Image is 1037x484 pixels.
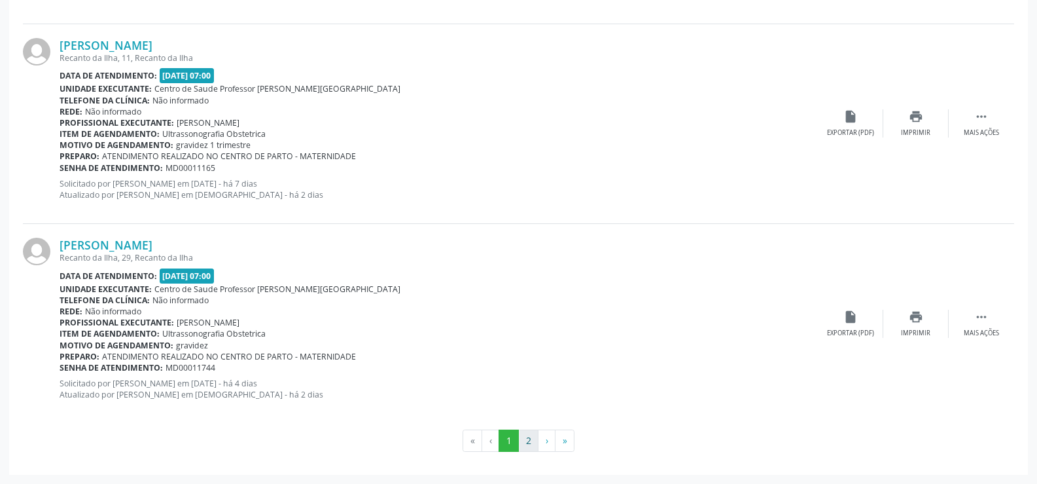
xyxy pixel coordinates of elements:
div: Recanto da Ilha, 29, Recanto da Ilha [60,252,818,263]
span: Não informado [152,295,209,306]
span: [DATE] 07:00 [160,269,215,284]
a: [PERSON_NAME] [60,38,152,52]
span: gravidez [176,340,208,351]
span: [PERSON_NAME] [177,117,239,128]
div: Imprimir [901,329,930,338]
span: MD00011744 [166,362,215,373]
span: ATENDIMENTO REALIZADO NO CENTRO DE PARTO - MATERNIDADE [102,351,356,362]
div: Imprimir [901,128,930,138]
i: insert_drive_file [843,310,858,324]
b: Item de agendamento: [60,328,160,339]
div: Recanto da Ilha, 11, Recanto da Ilha [60,52,818,64]
b: Preparo: [60,351,99,362]
div: Mais ações [964,329,999,338]
span: [DATE] 07:00 [160,68,215,83]
span: Centro de Saude Professor [PERSON_NAME][GEOGRAPHIC_DATA] [154,284,400,295]
i:  [974,310,989,324]
b: Data de atendimento: [60,270,157,282]
b: Motivo de agendamento: [60,340,173,351]
span: Ultrassonografia Obstetrica [162,128,266,140]
b: Unidade executante: [60,83,152,94]
i: print [909,109,923,124]
button: Go to next page [538,430,555,452]
p: Solicitado por [PERSON_NAME] em [DATE] - há 4 dias Atualizado por [PERSON_NAME] em [DEMOGRAPHIC_D... [60,378,818,400]
ul: Pagination [23,430,1014,452]
span: MD00011165 [166,162,215,174]
b: Telefone da clínica: [60,295,150,306]
img: img [23,238,50,265]
span: Não informado [152,95,209,106]
span: ATENDIMENTO REALIZADO NO CENTRO DE PARTO - MATERNIDADE [102,151,356,162]
b: Unidade executante: [60,284,152,295]
span: gravidez 1 trimestre [176,140,251,151]
button: Go to page 2 [518,430,538,452]
p: Solicitado por [PERSON_NAME] em [DATE] - há 7 dias Atualizado por [PERSON_NAME] em [DEMOGRAPHIC_D... [60,178,818,200]
span: Centro de Saude Professor [PERSON_NAME][GEOGRAPHIC_DATA] [154,83,400,94]
span: Ultrassonografia Obstetrica [162,328,266,339]
div: Exportar (PDF) [827,329,874,338]
b: Preparo: [60,151,99,162]
b: Profissional executante: [60,117,174,128]
button: Go to page 1 [499,430,519,452]
img: img [23,38,50,65]
button: Go to last page [555,430,574,452]
i: print [909,310,923,324]
i:  [974,109,989,124]
b: Senha de atendimento: [60,162,163,174]
b: Rede: [60,306,82,317]
b: Telefone da clínica: [60,95,150,106]
b: Rede: [60,106,82,117]
div: Exportar (PDF) [827,128,874,138]
a: [PERSON_NAME] [60,238,152,252]
span: [PERSON_NAME] [177,317,239,328]
b: Data de atendimento: [60,70,157,81]
span: Não informado [85,306,141,317]
span: Não informado [85,106,141,117]
div: Mais ações [964,128,999,138]
i: insert_drive_file [843,109,858,124]
b: Item de agendamento: [60,128,160,140]
b: Profissional executante: [60,317,174,328]
b: Motivo de agendamento: [60,140,173,151]
b: Senha de atendimento: [60,362,163,373]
